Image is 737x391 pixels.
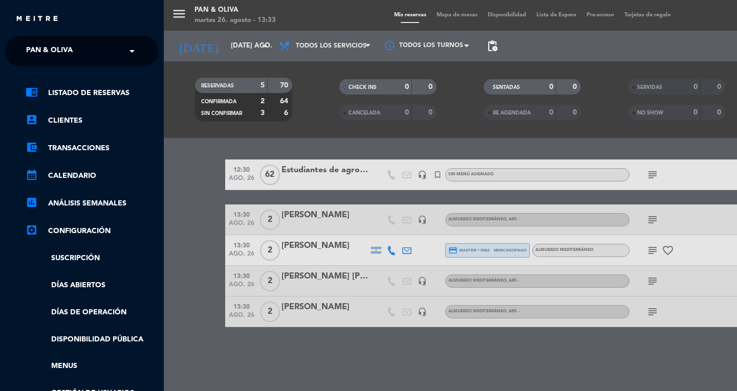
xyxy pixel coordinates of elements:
a: Días de Operación [26,307,159,318]
a: Días abiertos [26,280,159,291]
i: account_box [26,113,38,126]
span: pending_actions [486,40,498,52]
a: calendar_monthCalendario [26,170,159,182]
a: Menus [26,360,159,372]
i: calendar_month [26,169,38,181]
a: account_balance_walletTransacciones [26,142,159,154]
a: chrome_reader_modeListado de Reservas [26,87,159,99]
i: assessment [26,196,38,209]
a: Suscripción [26,252,159,264]
i: settings_applications [26,224,38,236]
a: Disponibilidad pública [26,334,159,346]
img: MEITRE [15,15,59,23]
i: account_balance_wallet [26,141,38,153]
a: Configuración [26,225,159,237]
i: chrome_reader_mode [26,86,38,98]
a: assessmentANÁLISIS SEMANALES [26,197,159,210]
span: Pan & Oliva [26,40,73,62]
a: account_boxClientes [26,114,159,127]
